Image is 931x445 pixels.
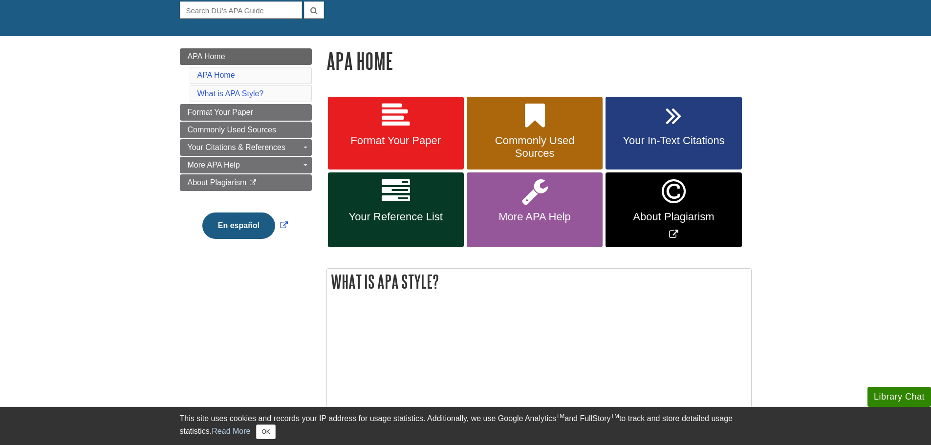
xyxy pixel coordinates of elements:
[613,211,734,223] span: About Plagiarism
[467,97,603,170] a: Commonly Used Sources
[867,387,931,407] button: Library Chat
[180,104,312,121] a: Format Your Paper
[197,71,235,79] a: APA Home
[328,172,464,247] a: Your Reference List
[212,427,250,435] a: Read More
[188,161,240,169] span: More APA Help
[200,221,290,230] a: Link opens in new window
[188,108,253,116] span: Format Your Paper
[180,139,312,156] a: Your Citations & References
[327,269,751,295] h2: What is APA Style?
[467,172,603,247] a: More APA Help
[180,157,312,173] a: More APA Help
[335,134,456,147] span: Format Your Paper
[611,413,619,420] sup: TM
[474,211,595,223] span: More APA Help
[613,134,734,147] span: Your In-Text Citations
[188,126,276,134] span: Commonly Used Sources
[180,48,312,65] a: APA Home
[188,143,285,151] span: Your Citations & References
[180,174,312,191] a: About Plagiarism
[474,134,595,160] span: Commonly Used Sources
[188,178,247,187] span: About Plagiarism
[335,211,456,223] span: Your Reference List
[202,212,275,239] button: En español
[180,48,312,255] div: Guide Page Menu
[188,52,225,61] span: APA Home
[606,97,741,170] a: Your In-Text Citations
[197,89,264,98] a: What is APA Style?
[326,48,752,73] h1: APA Home
[180,413,752,439] div: This site uses cookies and records your IP address for usage statistics. Additionally, we use Goo...
[249,180,257,186] i: This link opens in a new window
[180,1,302,19] input: Search DU's APA Guide
[556,413,564,420] sup: TM
[606,172,741,247] a: Link opens in new window
[180,122,312,138] a: Commonly Used Sources
[328,97,464,170] a: Format Your Paper
[256,424,275,439] button: Close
